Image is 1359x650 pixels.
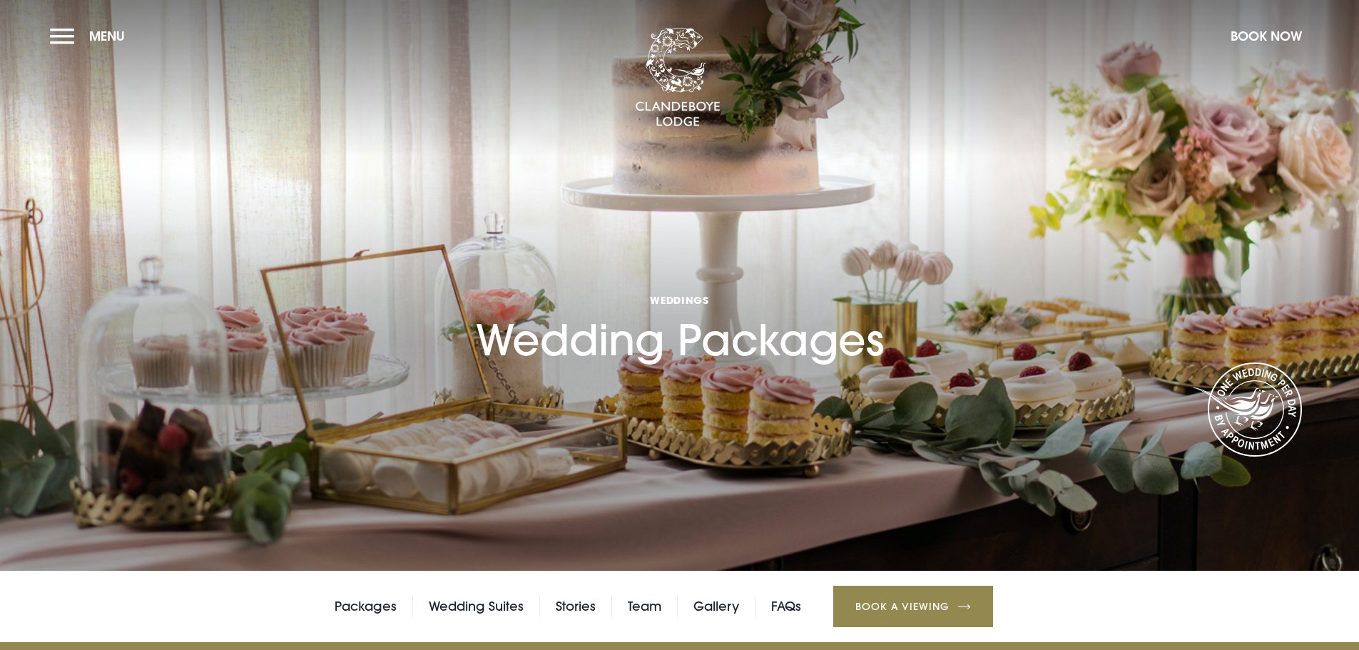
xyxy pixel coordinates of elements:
[50,21,132,51] button: Menu
[556,596,596,617] a: Stories
[476,213,884,365] h1: Wedding Packages
[833,586,993,627] a: Book a Viewing
[771,596,801,617] a: FAQs
[429,596,524,617] a: Wedding Suites
[335,596,397,617] a: Packages
[89,28,125,44] span: Menu
[693,596,739,617] a: Gallery
[476,293,884,307] span: Weddings
[635,28,721,128] img: Clandeboye Lodge
[628,596,661,617] a: Team
[1223,21,1309,51] button: Book Now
